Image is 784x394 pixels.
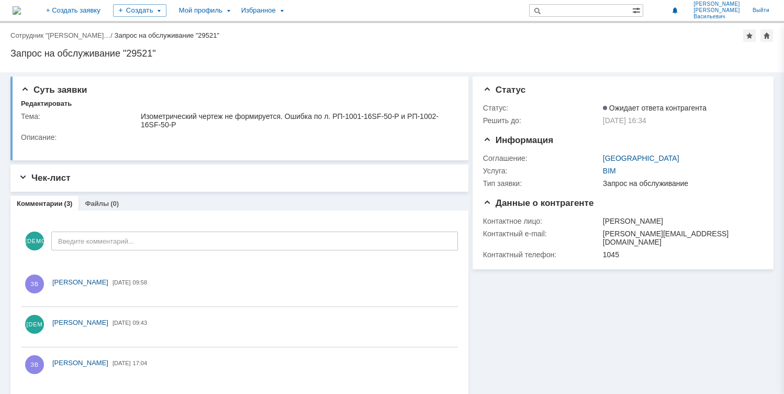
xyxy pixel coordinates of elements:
[133,279,148,286] span: 09:58
[603,104,707,112] span: Ожидает ответа контрагента
[632,5,643,15] span: Расширенный поиск
[603,179,758,188] div: Запрос на обслуживание
[483,154,601,162] div: Соглашение:
[760,29,773,42] div: Сделать домашней страницей
[25,232,44,250] span: [DEMOGRAPHIC_DATA]
[13,6,21,15] a: Перейти на домашнюю страницу
[603,116,646,125] span: [DATE] 16:34
[52,319,108,326] span: [PERSON_NAME]
[110,200,119,207] div: (0)
[113,279,131,286] span: [DATE]
[483,179,601,188] div: Тип заявки:
[133,360,148,366] span: 17:04
[483,229,601,238] div: Контактный e-mail:
[693,1,740,7] span: [PERSON_NAME]
[13,6,21,15] img: logo
[483,116,601,125] div: Решить до:
[21,133,455,141] div: Описание:
[693,7,740,14] span: [PERSON_NAME]
[10,48,774,59] div: Запрос на обслуживание "29521"
[483,167,601,175] div: Услуга:
[19,173,71,183] span: Чек-лист
[483,250,601,259] div: Контактный телефон:
[52,318,108,328] a: [PERSON_NAME]
[10,31,110,39] a: Сотрудник "[PERSON_NAME]…
[113,360,131,366] span: [DATE]
[21,112,139,121] div: Тема:
[52,278,108,286] span: [PERSON_NAME]
[603,154,679,162] a: [GEOGRAPHIC_DATA]
[141,112,453,129] div: Изометрический чертеж не формируется. Ошибка по л. РП-1001-16SF-50-P и РП-1002-16SF-50-P
[17,200,63,207] a: Комментарии
[483,85,525,95] span: Статус
[10,31,115,39] div: /
[113,4,166,17] div: Создать
[483,217,601,225] div: Контактное лицо:
[85,200,109,207] a: Файлы
[21,100,72,108] div: Редактировать
[52,358,108,368] a: [PERSON_NAME]
[483,198,594,208] span: Данные о контрагенте
[603,217,758,225] div: [PERSON_NAME]
[64,200,73,207] div: (3)
[603,250,758,259] div: 1045
[603,167,616,175] a: BIM
[693,14,740,20] span: Васильевич
[52,277,108,288] a: [PERSON_NAME]
[743,29,756,42] div: Добавить в избранное
[483,104,601,112] div: Статус:
[133,320,148,326] span: 09:43
[483,135,553,145] span: Информация
[603,229,758,246] div: [PERSON_NAME][EMAIL_ADDRESS][DOMAIN_NAME]
[52,359,108,367] span: [PERSON_NAME]
[115,31,220,39] div: Запрос на обслуживание "29521"
[113,320,131,326] span: [DATE]
[21,85,87,95] span: Суть заявки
